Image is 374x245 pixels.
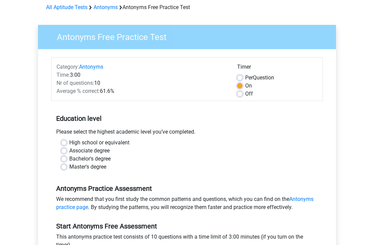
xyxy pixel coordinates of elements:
label: High school or equivalent [69,139,129,147]
label: Off [245,90,253,98]
div: We recommend that you first study the common patterns and questions, which you can find on the . ... [51,196,323,214]
div: Timer [237,63,317,74]
label: Bachelor's degree [69,155,111,163]
div: 10 [51,79,232,87]
label: Associate degree [69,147,110,155]
h5: Start Antonyms Free Assessment [56,222,318,231]
span: Per [245,75,253,81]
span: Category: [57,64,79,70]
a: Antonyms [93,4,118,11]
a: Antonyms [79,64,103,70]
span: Nr of questions: [57,80,94,86]
div: 3:00 [51,71,232,79]
span: Time: [57,72,70,78]
div: Please select the highest academic level you’ve completed. [51,128,323,139]
label: On [245,82,252,90]
label: Master's degree [69,163,106,171]
h5: Education level [56,112,318,126]
div: 61.6% [51,87,232,96]
label: Question [245,74,274,82]
a: All Aptitude Tests [46,4,87,11]
h5: Antonyms Practice Assessment [56,185,318,193]
div: Antonyms Free Practice Test [43,4,331,12]
span: Average % correct: [57,88,100,95]
h3: Antonyms Free Practice Test [49,30,331,43]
